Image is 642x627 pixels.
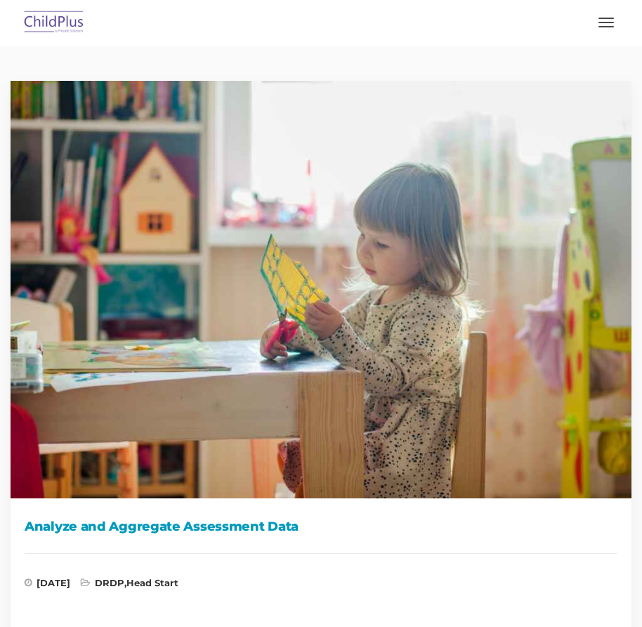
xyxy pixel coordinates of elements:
a: DRDP [95,577,124,588]
span: , [81,578,178,593]
span: [DATE] [25,578,70,593]
img: ChildPlus by Procare Solutions [21,6,87,39]
h1: Analyze and Aggregate Assessment Data [25,516,617,537]
a: Head Start [126,577,178,588]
